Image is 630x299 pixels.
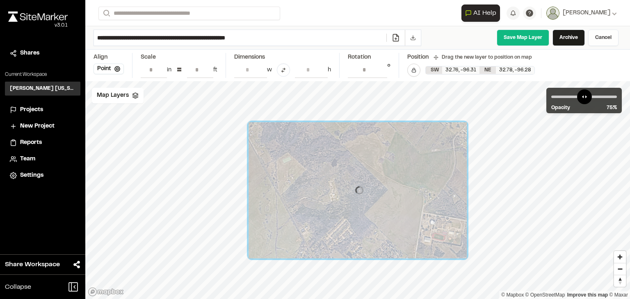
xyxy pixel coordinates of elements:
span: Projects [20,105,43,114]
span: AI Help [473,8,496,18]
span: Reports [20,138,42,147]
a: Reports [10,138,75,147]
span: Team [20,155,35,164]
div: Dimensions [234,53,331,62]
button: Zoom out [614,263,626,275]
div: in [167,66,171,75]
button: Open AI Assistant [461,5,500,22]
button: [PERSON_NAME] [546,7,617,20]
div: 32.78 , -96.28 [496,66,534,74]
div: = [176,64,182,77]
a: Maxar [609,292,628,298]
div: Drag the new layer to position on map [434,54,532,61]
a: Add/Change File [386,34,405,42]
img: User [546,7,559,20]
span: New Project [20,122,55,131]
a: Projects [10,105,75,114]
div: Position [407,53,429,62]
div: NE [479,66,496,74]
a: Cancel [588,30,619,46]
img: rebrand.png [8,11,68,22]
span: Opacity [551,104,570,112]
span: Share Workspace [5,260,60,269]
span: Settings [20,171,43,180]
button: Point [94,64,124,74]
h3: [PERSON_NAME] [US_STATE] [10,85,75,92]
a: Team [10,155,75,164]
div: Scale [141,53,156,62]
div: Rotation [348,53,390,62]
a: Mapbox logo [88,287,124,297]
a: Settings [10,171,75,180]
span: Collapse [5,282,31,292]
div: SW [426,66,442,74]
a: Archive [552,30,585,46]
a: Mapbox [501,292,524,298]
a: OpenStreetMap [525,292,565,298]
a: Shares [10,49,75,58]
button: Zoom in [614,251,626,263]
span: 75 % [607,104,617,112]
button: Search [98,7,113,20]
a: New Project [10,122,75,131]
div: ° [387,62,390,78]
div: Open AI Assistant [461,5,503,22]
button: Download File [405,30,421,46]
button: Reset bearing to north [614,275,626,287]
a: Save Map Layer [497,30,549,46]
button: Lock Map Layer Position [407,64,420,77]
div: h [328,66,331,75]
div: 32.76 , -96.31 [442,66,479,74]
div: w [267,66,272,75]
span: [PERSON_NAME] [563,9,610,18]
div: Align [94,53,124,62]
a: Map feedback [567,292,608,298]
div: Oh geez...please don't... [8,22,68,29]
span: Map Layers [97,91,129,100]
div: SW 32.75870056367556, -96.30728371891506 | NE 32.77515219842459, -96.27593957374627 [426,66,534,74]
div: ft [213,66,217,75]
p: Current Workspace [5,71,80,78]
span: Shares [20,49,39,58]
